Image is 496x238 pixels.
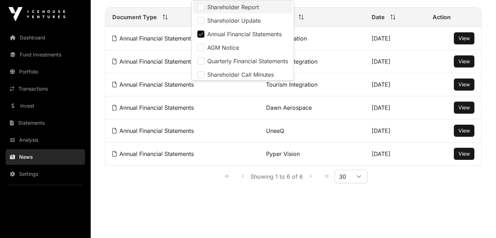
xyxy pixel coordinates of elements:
[6,115,85,131] a: Statements
[454,102,474,114] button: View
[461,204,496,238] iframe: Chat Widget
[193,41,292,54] li: AGM Notice
[365,96,425,119] td: [DATE]
[112,81,194,88] a: Annual Financial Statements
[454,32,474,44] button: View
[458,128,470,134] span: View
[112,104,194,111] a: Annual Financial Statements
[207,4,259,10] span: Shareholder Report
[365,73,425,96] td: [DATE]
[207,31,282,37] span: Annual Financial Statements
[266,81,317,88] a: Tourism Integration
[365,142,425,166] td: [DATE]
[458,127,470,134] a: View
[112,35,194,42] a: Annual Financial Statements
[193,55,292,67] li: Quarterly Financial Statements
[458,81,470,87] span: View
[6,81,85,97] a: Transactions
[112,13,157,21] span: Document Type
[458,104,470,111] a: View
[372,13,385,21] span: Date
[454,125,474,137] button: View
[6,166,85,182] a: Settings
[6,30,85,45] a: Dashboard
[458,35,470,41] span: View
[458,58,470,65] a: View
[266,150,300,157] a: Pyper Vision
[207,72,274,77] span: Shareholder Call Minutes
[207,18,261,23] span: Shareholder Update
[207,45,239,50] span: AGM Notice
[454,148,474,160] button: View
[6,149,85,165] a: News
[458,151,470,157] span: View
[433,13,451,21] span: Action
[6,47,85,63] a: Fund Investments
[266,127,284,134] a: UneeQ
[9,7,65,21] img: Icehouse Ventures Logo
[458,104,470,110] span: View
[193,14,292,27] li: Shareholder Update
[6,132,85,148] a: Analysis
[458,35,470,42] a: View
[193,28,292,40] li: Annual Financial Statements
[193,1,292,13] li: Shareholder Report
[266,104,312,111] a: Dawn Aerospace
[112,150,194,157] a: Annual Financial Statements
[458,81,470,88] a: View
[250,173,303,180] span: Showing 1 to 6 of 6
[6,64,85,80] a: Portfolio
[112,58,194,65] a: Annual Financial Statements
[454,79,474,91] button: View
[6,98,85,114] a: Invest
[454,55,474,67] button: View
[335,170,350,183] span: Rows per page
[193,68,292,81] li: Shareholder Call Minutes
[458,58,470,64] span: View
[365,50,425,73] td: [DATE]
[207,58,288,64] span: Quarterly Financial Statements
[365,27,425,50] td: [DATE]
[112,127,194,134] a: Annual Financial Statements
[458,150,470,157] a: View
[365,119,425,142] td: [DATE]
